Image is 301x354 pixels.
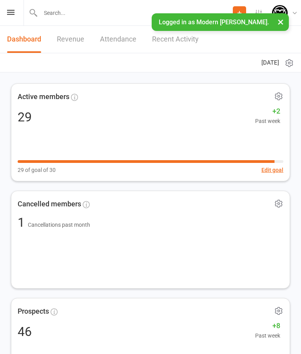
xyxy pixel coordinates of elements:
a: Attendance [100,26,136,53]
span: 29 of goal of 30 [18,166,56,174]
span: +8 [255,320,280,332]
span: Cancelled members [18,199,81,210]
div: 46 [18,325,32,338]
div: 29 [18,111,32,123]
span: Logged in as Modern [PERSON_NAME]. [159,18,269,26]
img: thumb_image1750915221.png [272,5,288,21]
a: Dashboard [7,26,41,53]
span: Past week [255,117,280,125]
input: Search... [38,7,233,18]
span: +2 [255,106,280,117]
span: [DATE] [261,58,279,67]
a: Revenue [57,26,84,53]
span: 1 [18,215,28,230]
span: Prospects [18,306,49,317]
span: Active members [18,91,69,103]
a: Recent Activity [152,26,199,53]
span: Cancellations past month [28,222,90,228]
button: Edit goal [261,166,283,174]
span: Past week [255,331,280,340]
button: × [274,13,288,30]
